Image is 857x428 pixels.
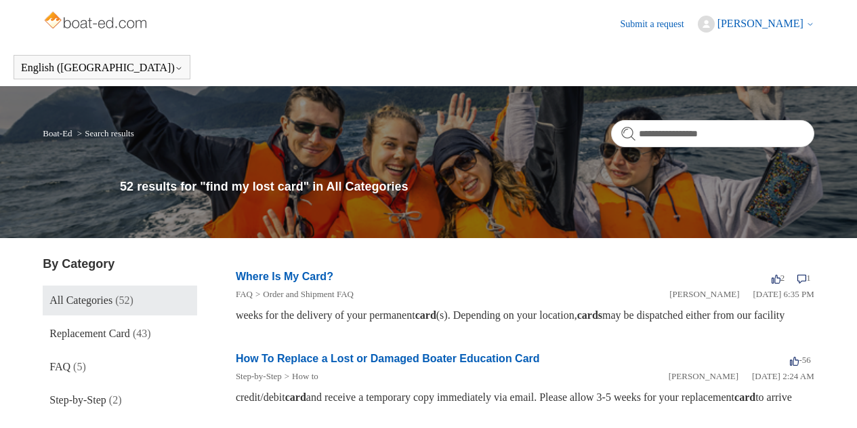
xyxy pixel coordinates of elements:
span: (5) [73,361,86,372]
span: (2) [109,394,122,406]
span: Replacement Card [49,328,130,339]
input: Search [611,120,814,147]
span: (43) [133,328,151,339]
a: How to [292,371,318,381]
div: Live chat [812,383,847,418]
li: Search results [75,128,134,138]
a: Replacement Card (43) [43,319,197,349]
span: 2 [772,273,785,283]
a: FAQ [236,289,253,299]
span: 1 [797,273,811,283]
span: (52) [115,294,133,306]
li: How to [282,370,318,383]
li: Boat-Ed [43,128,75,138]
a: Submit a request [621,17,698,31]
a: How To Replace a Lost or Damaged Boater Education Card [236,353,540,364]
a: All Categories (52) [43,286,197,315]
span: All Categories [49,294,112,306]
a: FAQ (5) [43,352,197,382]
button: English ([GEOGRAPHIC_DATA]) [21,62,183,74]
span: -56 [790,355,810,365]
h1: 52 results for "find my lost card" in All Categories [120,178,814,196]
time: 01/05/2024, 18:35 [753,289,814,299]
em: cards [577,309,602,321]
li: FAQ [236,288,253,301]
span: Step-by-Step [49,394,106,406]
em: card [285,391,306,403]
img: Boat-Ed Help Center home page [43,8,150,35]
span: FAQ [49,361,70,372]
li: [PERSON_NAME] [669,370,738,383]
a: Boat-Ed [43,128,72,138]
li: [PERSON_NAME] [669,288,739,301]
a: Where Is My Card? [236,271,333,282]
a: Step-by-Step (2) [43,385,197,415]
a: Order and Shipment FAQ [263,289,354,299]
time: 03/11/2022, 02:24 [752,371,814,381]
em: card [734,391,755,403]
a: Step-by-Step [236,371,282,381]
li: Step-by-Step [236,370,282,383]
span: [PERSON_NAME] [717,18,803,29]
div: credit/debit and receive a temporary copy immediately via email. Please allow 3-5 weeks for your ... [236,389,814,406]
h3: By Category [43,255,197,273]
button: [PERSON_NAME] [698,16,814,33]
li: Order and Shipment FAQ [253,288,354,301]
em: card [415,309,436,321]
div: weeks for the delivery of your permanent (s). Depending on your location, may be dispatched eithe... [236,307,814,324]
